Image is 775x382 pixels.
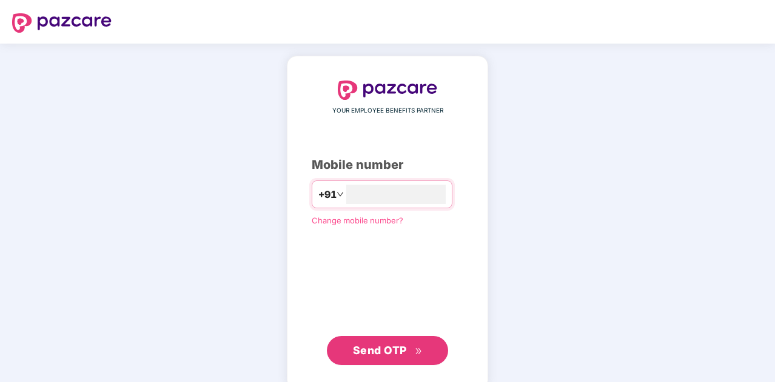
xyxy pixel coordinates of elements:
span: YOUR EMPLOYEE BENEFITS PARTNER [332,106,443,116]
span: down [337,191,344,198]
span: double-right [415,347,423,355]
div: Mobile number [312,156,463,174]
button: Send OTPdouble-right [327,336,448,365]
span: +91 [318,187,337,202]
img: logo [338,81,437,100]
img: logo [12,13,112,33]
a: Change mobile number? [312,216,403,225]
span: Send OTP [353,344,407,357]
